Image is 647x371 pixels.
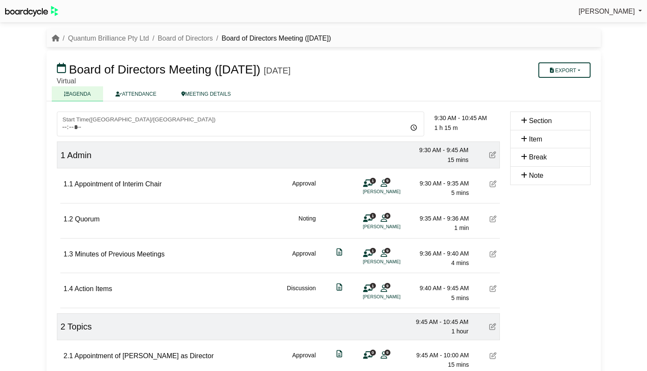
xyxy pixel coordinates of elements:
[57,77,76,85] span: Virtual
[529,117,552,124] span: Section
[61,322,65,331] span: 2
[409,214,469,223] div: 9:35 AM - 9:36 AM
[434,124,458,131] span: 1 h 15 m
[409,179,469,188] div: 9:30 AM - 9:35 AM
[169,86,243,101] a: MEETING DETAILS
[64,180,73,188] span: 1.1
[74,285,112,292] span: Action Items
[409,145,469,155] div: 9:30 AM - 9:45 AM
[384,178,390,183] span: 9
[74,352,213,359] span: Appointment of [PERSON_NAME] as Director
[298,214,316,233] div: Noting
[451,294,469,301] span: 5 mins
[447,156,468,163] span: 15 mins
[451,189,469,196] span: 5 mins
[451,259,469,266] span: 4 mins
[434,113,500,123] div: 9:30 AM - 10:45 AM
[103,86,168,101] a: ATTENDANCE
[529,135,542,143] span: Item
[384,283,390,289] span: 9
[75,250,165,258] span: Minutes of Previous Meetings
[384,248,390,253] span: 9
[538,62,590,78] button: Export
[67,150,92,160] span: Admin
[292,350,316,370] div: Approval
[529,172,544,179] span: Note
[64,250,73,258] span: 1.3
[370,213,376,218] span: 1
[409,317,469,327] div: 9:45 AM - 10:45 AM
[292,179,316,198] div: Approval
[292,249,316,268] div: Approval
[158,35,213,42] a: Board of Directors
[409,249,469,258] div: 9:36 AM - 9:40 AM
[5,6,58,17] img: BoardcycleBlackGreen-aaafeed430059cb809a45853b8cf6d952af9d84e6e89e1f1685b34bfd5cb7d64.svg
[384,213,390,218] span: 9
[409,350,469,360] div: 9:45 AM - 10:00 AM
[61,150,65,160] span: 1
[75,215,100,223] span: Quorum
[69,63,260,76] span: Board of Directors Meeting ([DATE])
[409,283,469,293] div: 9:40 AM - 9:45 AM
[370,248,376,253] span: 1
[384,350,390,355] span: 9
[448,361,469,368] span: 15 mins
[454,224,469,231] span: 1 min
[363,188,427,195] li: [PERSON_NAME]
[64,285,73,292] span: 1.4
[52,86,103,101] a: AGENDA
[68,35,149,42] a: Quantum Brilliance Pty Ltd
[52,33,331,44] nav: breadcrumb
[264,65,291,76] div: [DATE]
[213,33,331,44] li: Board of Directors Meeting ([DATE])
[68,322,92,331] span: Topics
[64,215,73,223] span: 1.2
[287,283,316,303] div: Discussion
[579,8,635,15] span: [PERSON_NAME]
[363,223,427,230] li: [PERSON_NAME]
[370,178,376,183] span: 1
[529,153,547,161] span: Break
[452,328,469,335] span: 1 hour
[64,352,73,359] span: 2.1
[370,283,376,289] span: 1
[363,293,427,300] li: [PERSON_NAME]
[579,6,642,17] a: [PERSON_NAME]
[370,350,376,355] span: 0
[74,180,162,188] span: Appointment of Interim Chair
[363,258,427,265] li: [PERSON_NAME]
